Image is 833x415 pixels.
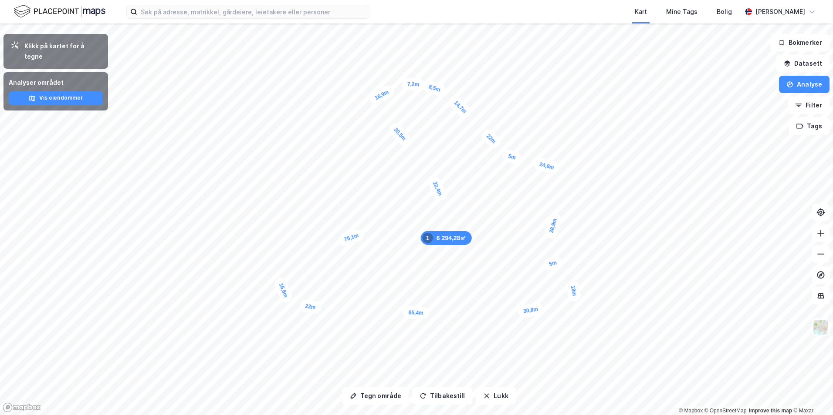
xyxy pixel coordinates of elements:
[387,121,413,148] div: Map marker
[813,319,829,335] img: Z
[402,78,424,90] div: Map marker
[14,4,105,19] img: logo.f888ab2527a4732fd821a326f86c7f29.svg
[635,7,647,17] div: Kart
[24,41,101,62] div: Klikk på kartet for å tegne
[544,212,562,239] div: Map marker
[566,279,582,302] div: Map marker
[338,228,366,248] div: Map marker
[717,7,732,17] div: Bolig
[447,94,473,120] div: Map marker
[273,276,294,304] div: Map marker
[422,79,447,98] div: Map marker
[788,97,830,114] button: Filter
[776,55,830,72] button: Datasett
[368,84,396,106] div: Map marker
[755,7,805,17] div: [PERSON_NAME]
[517,302,544,318] div: Map marker
[789,117,830,135] button: Tags
[771,34,830,51] button: Bokmerker
[137,5,370,18] input: Søk på adresse, matrikkel, gårdeiere, leietakere eller personer
[9,77,103,88] div: Analyser området
[403,306,429,319] div: Map marker
[666,7,698,17] div: Mine Tags
[704,408,747,414] a: OpenStreetMap
[789,373,833,415] iframe: Chat Widget
[412,387,472,405] button: Tilbakestill
[423,233,433,243] div: 1
[679,408,703,414] a: Mapbox
[789,373,833,415] div: Kontrollprogram for chat
[299,299,322,314] div: Map marker
[779,76,830,93] button: Analyse
[3,402,41,412] a: Mapbox homepage
[542,255,563,271] div: Map marker
[480,127,503,151] div: Map marker
[501,149,522,165] div: Map marker
[9,91,103,105] button: Vis eiendommer
[476,387,515,405] button: Lukk
[421,231,472,245] div: Map marker
[533,157,560,175] div: Map marker
[342,387,409,405] button: Tegn område
[427,174,448,202] div: Map marker
[749,408,792,414] a: Improve this map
